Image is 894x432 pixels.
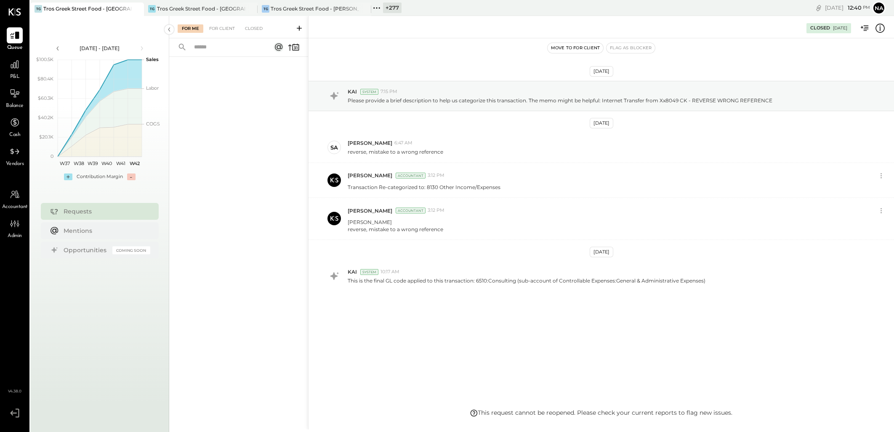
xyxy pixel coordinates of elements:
[38,95,53,101] text: $60.3K
[9,131,20,139] span: Cash
[116,160,125,166] text: W41
[814,3,823,12] div: copy link
[348,184,500,191] p: Transaction Re-categorized to: 8130 Other Income/Expenses
[241,24,267,33] div: Closed
[51,153,53,159] text: 0
[348,139,392,147] span: [PERSON_NAME]
[64,45,136,52] div: [DATE] - [DATE]
[428,172,444,179] span: 3:12 PM
[330,144,338,152] div: SA
[360,269,378,275] div: System
[348,148,443,155] p: reverse, mistake to a wrong reference
[148,5,156,13] div: TG
[607,43,655,53] button: Flag as Blocker
[548,43,604,53] button: Move to for client
[73,160,84,166] text: W38
[0,115,29,139] a: Cash
[101,160,112,166] text: W40
[348,172,392,179] span: [PERSON_NAME]
[396,173,426,179] div: Accountant
[8,232,22,240] span: Admin
[380,269,399,275] span: 10:17 AM
[77,173,123,180] div: Contribution Margin
[0,27,29,52] a: Queue
[348,268,357,275] span: KAI
[178,24,203,33] div: For Me
[590,247,613,257] div: [DATE]
[6,102,24,110] span: Balance
[383,3,402,13] div: + 277
[146,85,159,91] text: Labor
[130,160,140,166] text: W42
[348,207,392,214] span: [PERSON_NAME]
[348,97,772,104] p: Please provide a brief description to help us categorize this transaction. The memo might be help...
[590,66,613,77] div: [DATE]
[127,173,136,180] div: -
[396,208,426,213] div: Accountant
[825,4,870,12] div: [DATE]
[36,56,53,62] text: $100.5K
[7,44,23,52] span: Queue
[394,140,412,147] span: 6:47 AM
[590,118,613,128] div: [DATE]
[10,73,20,81] span: P&L
[112,246,150,254] div: Coming Soon
[64,246,108,254] div: Opportunities
[59,160,69,166] text: W37
[0,56,29,81] a: P&L
[146,56,159,62] text: Sales
[205,24,239,33] div: For Client
[833,25,847,31] div: [DATE]
[810,25,830,32] div: Closed
[0,85,29,110] a: Balance
[2,203,28,211] span: Accountant
[262,5,269,13] div: TG
[6,160,24,168] span: Vendors
[360,89,378,95] div: System
[0,216,29,240] a: Admin
[271,5,359,12] div: Tros Greek Street Food - [PERSON_NAME]
[348,277,705,284] p: This is the final GL code applied to this transaction: 6510:Consulting (sub-account of Controllab...
[348,219,443,233] p: [PERSON_NAME] reverse, mistake to a wrong reference
[87,160,98,166] text: W39
[380,88,397,95] span: 7:15 PM
[428,207,444,214] span: 3:12 PM
[64,207,146,216] div: Requests
[157,5,245,12] div: Tros Greek Street Food - [GEOGRAPHIC_DATA]
[39,134,53,140] text: $20.1K
[348,88,357,95] span: KAI
[38,115,53,120] text: $40.2K
[0,144,29,168] a: Vendors
[64,227,146,235] div: Mentions
[43,5,131,12] div: Tros Greek Street Food - [GEOGRAPHIC_DATA]
[872,1,886,15] button: Na
[37,76,53,82] text: $80.4K
[146,121,160,127] text: COGS
[0,187,29,211] a: Accountant
[64,173,72,180] div: +
[35,5,42,13] div: TG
